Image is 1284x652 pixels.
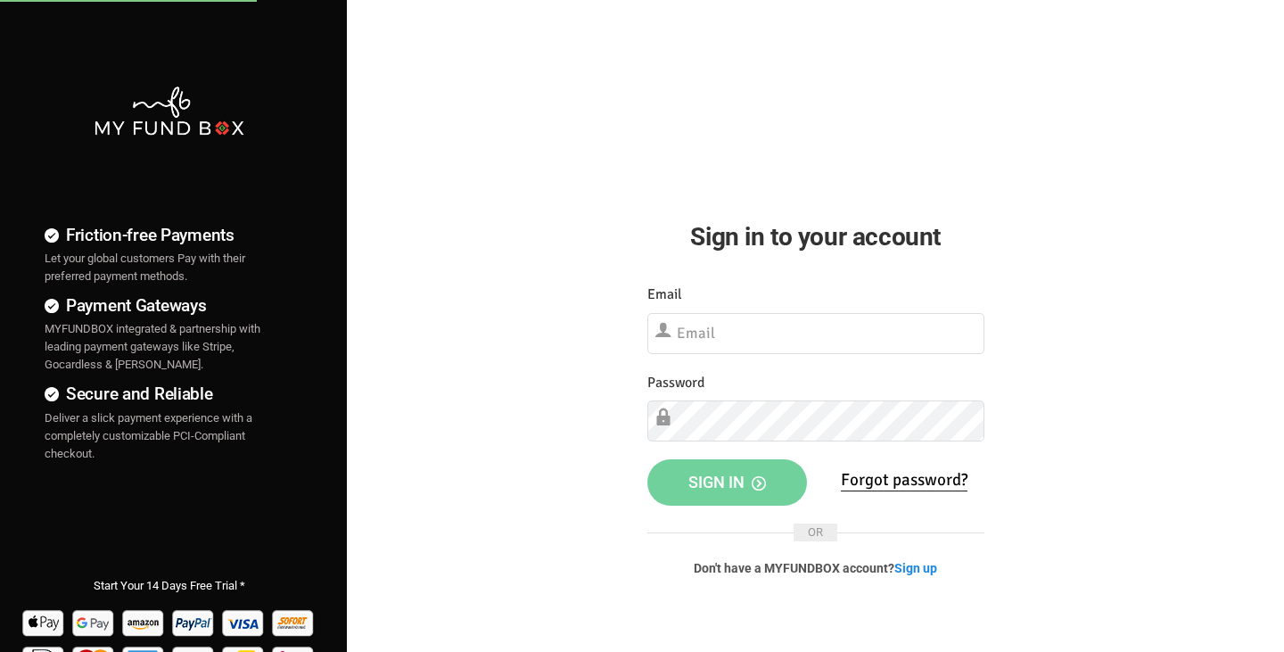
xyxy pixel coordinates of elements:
a: Forgot password? [841,469,967,491]
img: Apple Pay [21,604,68,640]
h2: Sign in to your account [647,218,984,256]
label: Email [647,284,682,306]
p: Don't have a MYFUNDBOX account? [647,559,984,577]
img: Google Pay [70,604,118,640]
img: mfbwhite.png [93,85,245,137]
h4: Secure and Reliable [45,381,293,407]
input: Email [647,313,984,354]
img: Sofort Pay [270,604,317,640]
button: Sign in [647,459,807,506]
span: OR [794,524,837,541]
img: Visa [220,604,267,640]
label: Password [647,372,704,394]
h4: Friction-free Payments [45,222,293,248]
img: Amazon [120,604,168,640]
h4: Payment Gateways [45,293,293,318]
img: Paypal [170,604,218,640]
span: Sign in [688,473,766,491]
span: Deliver a slick payment experience with a completely customizable PCI-Compliant checkout. [45,411,252,460]
span: Let your global customers Pay with their preferred payment methods. [45,252,245,283]
span: MYFUNDBOX integrated & partnership with leading payment gateways like Stripe, Gocardless & [PERSO... [45,322,260,371]
a: Sign up [894,561,937,575]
